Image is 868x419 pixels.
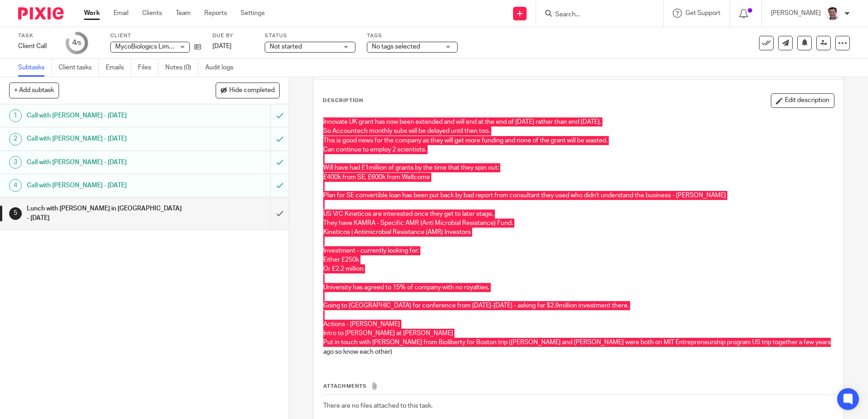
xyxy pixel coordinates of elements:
div: 4 [9,179,22,192]
p: Innovate UK grant has now been extended and will end at the end of [DATE] rather than end [DATE]. [323,117,833,127]
span: Attachments [323,384,367,389]
a: Subtasks [18,59,52,77]
div: 4 [72,38,81,48]
input: Search [554,11,636,19]
label: Client [110,32,201,39]
p: Can continue to employ 2 scientists. [323,145,833,154]
p: So Accountech monthly subs will be delayed until then too. [323,127,833,136]
button: Edit description [771,93,834,108]
a: Files [138,59,158,77]
h1: Call with [PERSON_NAME] - [DATE] [27,156,183,169]
div: 5 [9,207,22,220]
a: Client tasks [59,59,99,77]
a: Clients [142,9,162,18]
label: Tags [367,32,458,39]
a: Team [176,9,191,18]
label: Status [265,32,355,39]
p: £400k from SE, £600k from Wellcome [323,173,833,182]
h1: Lunch with [PERSON_NAME] in [GEOGRAPHIC_DATA] - [DATE] [27,202,183,225]
span: [DATE] [212,43,232,49]
p: Or £2.2 million [323,264,833,273]
button: Hide completed [216,83,280,98]
h1: Call with [PERSON_NAME] - [DATE] [27,179,183,192]
a: Email [113,9,128,18]
a: Audit logs [205,59,240,77]
p: This is good news for the company as they will get more funding and none of the grant will be was... [323,136,833,145]
p: Will have had £1million of grants by the time that they spin out: [323,163,833,172]
a: Work [84,9,100,18]
label: Due by [212,32,253,39]
a: Settings [241,9,265,18]
a: Emails [106,59,131,77]
span: Hide completed [229,87,275,94]
a: Kineticos | Antimicrobial Resistance (AMR) Investors [323,229,471,235]
p: Either £250k [323,255,833,264]
span: MycoBiologics Limited [115,44,180,50]
p: Investment - currently looking for: [323,246,833,255]
p: They have KAMRA - Specific AMR (Anti Microbial Resistance) Fund. [323,219,833,228]
small: /5 [76,41,81,46]
img: Facebook%20Profile%20picture%20(2).jpg [825,6,840,21]
label: Task [18,32,54,39]
p: Plan for SE convertible loan has been put back by bad report from consultant they used who didn't... [323,191,833,200]
div: Client Call [18,42,54,51]
div: 3 [9,156,22,169]
span: Get Support [686,10,720,16]
p: Going to [GEOGRAPHIC_DATA] for conference from [DATE]-[DATE] - asking for $2.9million investment ... [323,301,833,310]
button: + Add subtask [9,83,59,98]
p: Actions - [PERSON_NAME] [323,320,833,329]
p: Description [323,97,363,104]
p: US V/C Kineticos are interested once they get to later stage. [323,209,833,219]
div: 2 [9,133,22,146]
h1: Call with [PERSON_NAME] - [DATE] [27,132,183,146]
span: No tags selected [372,44,420,50]
a: Reports [204,9,227,18]
a: Notes (0) [165,59,198,77]
h1: Call with [PERSON_NAME] - [DATE] [27,109,183,122]
div: 1 [9,109,22,122]
span: There are no files attached to this task. [323,403,433,409]
p: Intro to [PERSON_NAME] at [PERSON_NAME] [323,329,833,338]
p: University has agreed to 15% of company with no royalties. [323,283,833,292]
p: [PERSON_NAME] [771,9,821,18]
span: Not started [270,44,302,50]
img: Pixie [18,7,64,19]
p: Put in touch with [PERSON_NAME] from Bioliberty for Boston trip ([PERSON_NAME] and [PERSON_NAME] ... [323,338,833,356]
